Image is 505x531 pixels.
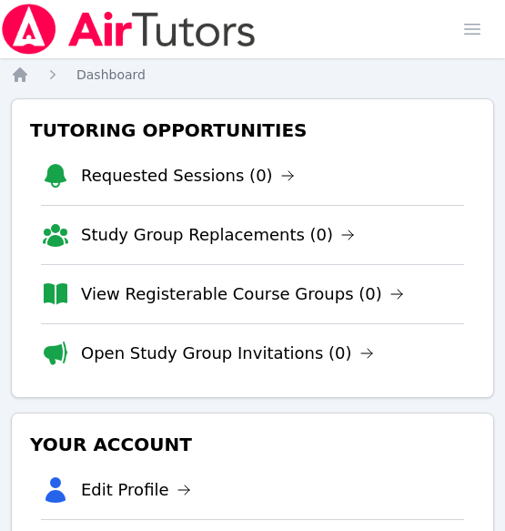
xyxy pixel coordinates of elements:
[81,222,355,248] a: Study Group Replacements (0)
[26,114,479,147] h3: Tutoring Opportunities
[76,67,146,82] span: Dashboard
[26,428,479,461] h3: Your Account
[11,66,494,84] nav: Breadcrumb
[81,341,374,366] a: Open Study Group Invitations (0)
[81,477,191,503] a: Edit Profile
[81,281,404,307] a: View Registerable Course Groups (0)
[81,163,295,189] a: Requested Sessions (0)
[76,66,146,84] a: Dashboard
